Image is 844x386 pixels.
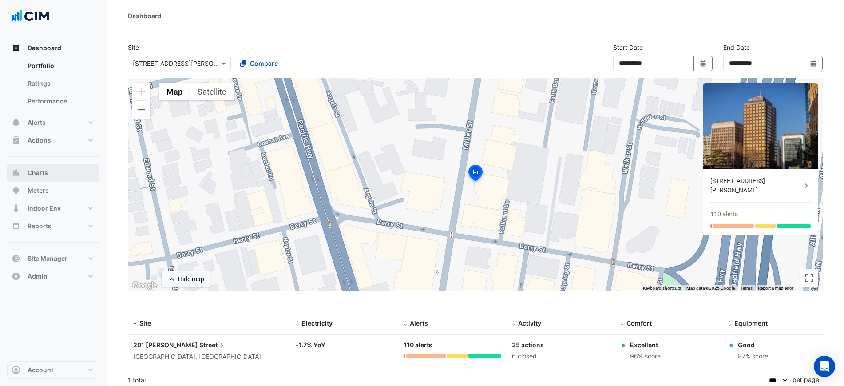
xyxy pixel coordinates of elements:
[404,340,501,350] div: 110 alerts
[190,83,234,100] button: Show satellite imagery
[132,83,150,100] button: Zoom in
[800,269,818,287] button: Toggle fullscreen view
[130,280,159,291] a: Open this area in Google Maps (opens a new window)
[814,356,835,377] div: Open Intercom Messenger
[7,182,99,199] button: Meters
[28,168,48,177] span: Charts
[28,118,46,127] span: Alerts
[28,254,67,263] span: Site Manager
[28,186,49,195] span: Meters
[28,204,61,213] span: Indoor Env
[162,271,210,287] button: Hide map
[710,210,738,219] div: 110 alerts
[613,43,643,52] label: Start Date
[132,101,150,119] button: Zoom out
[12,118,20,127] app-icon: Alerts
[28,366,53,374] span: Account
[626,319,652,327] span: Comfort
[734,319,768,327] span: Equipment
[12,168,20,177] app-icon: Charts
[234,56,284,71] button: Compare
[199,340,226,350] span: Street
[410,319,428,327] span: Alerts
[130,280,159,291] img: Google
[7,164,99,182] button: Charts
[302,319,333,327] span: Electricity
[7,57,99,114] div: Dashboard
[7,39,99,57] button: Dashboard
[7,250,99,267] button: Site Manager
[250,59,278,68] span: Compare
[28,136,51,145] span: Actions
[159,83,190,100] button: Show street map
[296,341,325,349] a: -1.7% YoY
[7,114,99,131] button: Alerts
[630,351,661,362] div: 96% score
[686,286,735,290] span: Map data ©2025 Google
[7,361,99,379] button: Account
[643,285,681,291] button: Keyboard shortcuts
[710,176,802,195] div: [STREET_ADDRESS][PERSON_NAME]
[738,340,768,350] div: Good
[12,254,20,263] app-icon: Site Manager
[723,43,750,52] label: End Date
[28,222,52,231] span: Reports
[12,186,20,195] app-icon: Meters
[512,341,544,349] a: 25 actions
[12,204,20,213] app-icon: Indoor Env
[20,75,99,92] a: Ratings
[139,319,151,327] span: Site
[630,340,661,350] div: Excellent
[12,136,20,145] app-icon: Actions
[7,217,99,235] button: Reports
[133,352,285,362] div: [GEOGRAPHIC_DATA], [GEOGRAPHIC_DATA]
[466,163,485,185] img: site-pin-selected.svg
[12,272,20,281] app-icon: Admin
[20,92,99,110] a: Performance
[792,376,819,383] span: per page
[128,43,139,52] label: Site
[178,275,204,284] div: Hide map
[12,222,20,231] app-icon: Reports
[28,44,61,52] span: Dashboard
[133,341,198,349] span: 201 [PERSON_NAME]
[128,11,162,20] div: Dashboard
[7,131,99,149] button: Actions
[758,286,793,290] a: Report a map error
[28,272,48,281] span: Admin
[11,7,51,25] img: Company Logo
[7,267,99,285] button: Admin
[20,57,99,75] a: Portfolio
[738,351,768,362] div: 87% score
[699,60,707,67] fa-icon: Select Date
[12,44,20,52] app-icon: Dashboard
[512,351,610,362] div: 6 closed
[703,83,818,169] img: 201 Miller Street
[809,60,817,67] fa-icon: Select Date
[518,319,541,327] span: Activity
[7,199,99,217] button: Indoor Env
[740,286,753,290] a: Terms (opens in new tab)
